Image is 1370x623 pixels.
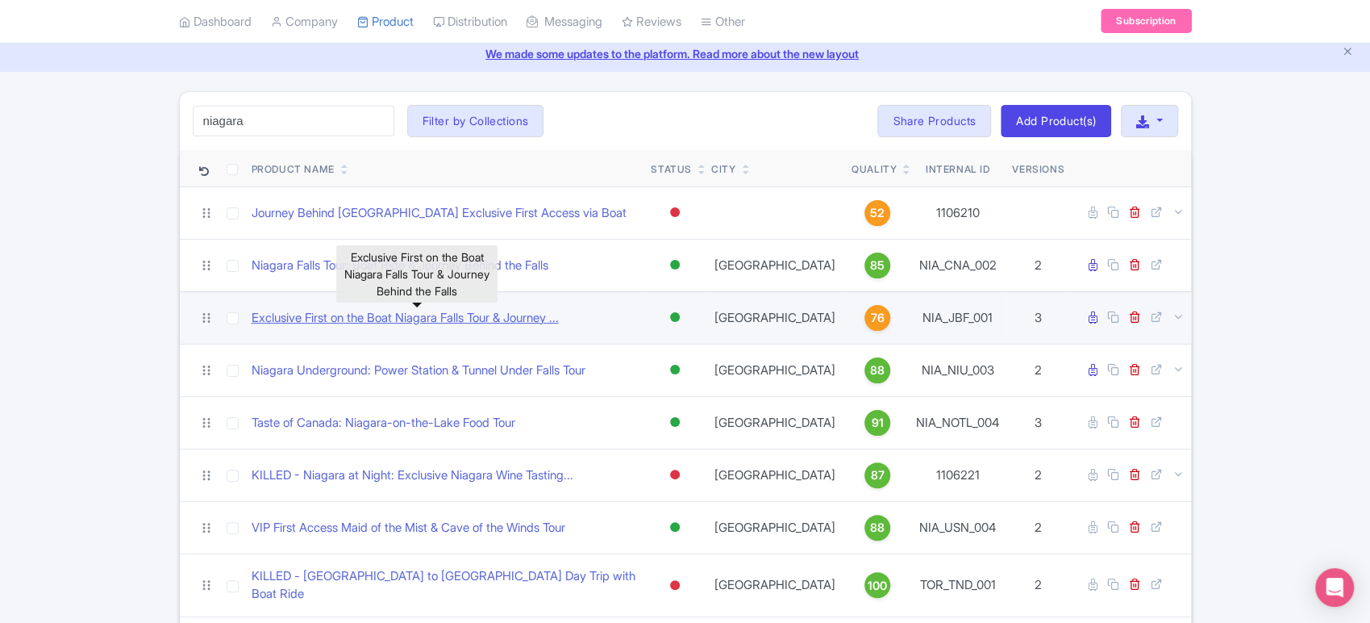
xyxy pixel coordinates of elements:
div: Active [667,358,683,382]
span: 87 [871,466,885,484]
div: Active [667,516,683,539]
a: 88 [852,357,903,383]
button: Close announcement [1342,44,1354,62]
a: Subscription [1101,10,1191,34]
div: Active [667,253,683,277]
span: 2 [1035,257,1042,273]
span: 52 [870,204,885,222]
span: 3 [1035,415,1042,430]
a: 76 [852,305,903,331]
span: 2 [1035,362,1042,378]
div: Active [667,411,683,434]
a: Taste of Canada: Niagara-on-the-Lake Food Tour [252,414,515,433]
td: [GEOGRAPHIC_DATA] [705,291,845,344]
a: 52 [852,200,903,226]
span: 2 [1035,520,1042,535]
td: [GEOGRAPHIC_DATA] [705,449,845,501]
div: Exclusive First on the Boat Niagara Falls Tour & Journey Behind the Falls [336,245,498,303]
a: 100 [852,572,903,598]
td: NIA_USN_004 [910,501,1006,554]
a: KILLED - Niagara at Night: Exclusive Niagara Wine Tasting... [252,466,573,485]
a: VIP First Access Maid of the Mist & Cave of the Winds Tour [252,519,565,537]
span: 76 [871,309,885,327]
span: 3 [1035,310,1042,325]
div: Active [667,306,683,329]
div: Quality [852,162,897,177]
span: 88 [870,519,885,537]
td: 1106221 [910,449,1006,501]
span: 91 [872,414,884,432]
span: 2 [1035,577,1042,592]
a: KILLED - [GEOGRAPHIC_DATA] to [GEOGRAPHIC_DATA] Day Trip with Boat Ride [252,567,639,604]
a: Share Products [877,105,991,137]
span: 100 [868,577,887,595]
div: Inactive [667,201,683,224]
a: 91 [852,410,903,436]
td: [GEOGRAPHIC_DATA] [705,396,845,449]
a: Add Product(s) [1001,105,1111,137]
a: We made some updates to the platform. Read more about the new layout [10,45,1360,62]
div: Inactive [667,574,683,597]
th: Internal ID [910,150,1006,187]
a: 85 [852,253,903,278]
a: 87 [852,462,903,488]
a: 88 [852,515,903,541]
td: [GEOGRAPHIC_DATA] [705,344,845,396]
span: 88 [870,362,885,379]
a: Niagara Underground: Power Station & Tunnel Under Falls Tour [252,362,585,380]
div: Product Name [252,162,335,177]
td: NIA_JBF_001 [910,291,1006,344]
div: Status [651,162,692,177]
td: NIA_CNA_002 [910,239,1006,291]
th: Versions [1006,150,1071,187]
td: [GEOGRAPHIC_DATA] [705,554,845,617]
td: 1106210 [910,186,1006,239]
span: 2 [1035,467,1042,483]
div: City [711,162,735,177]
a: Exclusive First on the Boat Niagara Falls Tour & Journey ... [252,309,559,328]
input: Search product name, city, or interal id [193,106,394,136]
td: TOR_TND_001 [910,554,1006,617]
td: [GEOGRAPHIC_DATA] [705,239,845,291]
div: Open Intercom Messenger [1315,568,1354,607]
button: Filter by Collections [407,105,544,137]
a: Journey Behind [GEOGRAPHIC_DATA] Exclusive First Access via Boat [252,204,627,223]
div: Inactive [667,463,683,487]
td: NIA_NIU_003 [910,344,1006,396]
a: Niagara Falls Tour: Boat Ride & Journey Behind the Falls [252,257,548,275]
span: 85 [870,257,885,274]
td: NIA_NOTL_004 [910,396,1006,449]
td: [GEOGRAPHIC_DATA] [705,501,845,554]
